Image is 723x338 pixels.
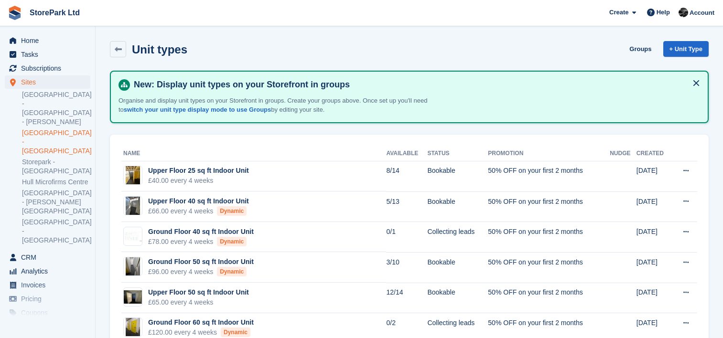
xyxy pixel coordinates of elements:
[217,206,247,216] div: Dynamic
[386,222,427,253] td: 0/1
[386,161,427,191] td: 8/14
[126,166,140,185] img: IMG_6388.jpeg
[22,218,90,245] a: [GEOGRAPHIC_DATA] - [GEOGRAPHIC_DATA]
[217,237,247,246] div: Dynamic
[148,257,254,267] div: Ground Floor 50 sq ft Indoor Unit
[21,264,78,278] span: Analytics
[488,222,610,253] td: 50% OFF on your first 2 months
[427,252,488,283] td: Bookable
[488,252,610,283] td: 50% OFF on your first 2 months
[148,176,249,186] div: £40.00 every 4 weeks
[221,327,250,337] div: Dynamic
[427,283,488,313] td: Bookable
[148,287,249,297] div: Upper Floor 50 sq ft Indoor Unit
[21,292,78,306] span: Pricing
[637,283,671,313] td: [DATE]
[22,158,90,176] a: Storepark - [GEOGRAPHIC_DATA]
[5,278,90,292] a: menu
[126,317,140,337] img: IMG_5076.jpeg
[427,191,488,222] td: Bookable
[386,191,427,222] td: 5/13
[22,178,90,187] a: Hull Microfirms Centre
[217,267,247,276] div: Dynamic
[637,222,671,253] td: [DATE]
[148,237,254,247] div: £78.00 every 4 weeks
[488,161,610,191] td: 50% OFF on your first 2 months
[5,48,90,61] a: menu
[148,267,254,277] div: £96.00 every 4 weeks
[488,283,610,313] td: 50% OFF on your first 2 months
[22,128,90,156] a: [GEOGRAPHIC_DATA] - [GEOGRAPHIC_DATA]
[148,196,249,206] div: Upper Floor 40 sq ft Indoor Unit
[21,251,78,264] span: CRM
[5,251,90,264] a: menu
[8,6,22,20] img: stora-icon-8386f47178a22dfd0bd8f6a31ec36ba5ce8667c1dd55bd0f319d3a0aa187defe.svg
[663,41,709,57] a: + Unit Type
[488,146,610,161] th: Promotion
[626,41,655,57] a: Groups
[679,8,688,17] img: Ryan Mulcahy
[637,252,671,283] td: [DATE]
[609,8,628,17] span: Create
[637,191,671,222] td: [DATE]
[427,146,488,161] th: Status
[126,257,140,276] img: IMG_3204.jpeg
[148,166,249,176] div: Upper Floor 25 sq ft Indoor Unit
[386,252,427,283] td: 3/10
[132,43,187,56] h2: Unit types
[148,317,254,327] div: Ground Floor 60 sq ft Indoor Unit
[386,146,427,161] th: Available
[21,34,78,47] span: Home
[657,8,670,17] span: Help
[148,227,254,237] div: Ground Floor 40 sq ft Indoor Unit
[427,222,488,253] td: Collecting leads
[21,278,78,292] span: Invoices
[130,79,700,90] h4: New: Display unit types on your Storefront in groups
[21,306,78,319] span: Coupons
[21,75,78,89] span: Sites
[610,146,637,161] th: Nudge
[124,106,271,113] a: switch your unit type display mode to use Groups
[21,62,78,75] span: Subscriptions
[119,96,453,115] p: Organise and display unit types on your Storefront in groups. Create your groups above. Once set ...
[5,264,90,278] a: menu
[5,75,90,89] a: menu
[21,48,78,61] span: Tasks
[427,161,488,191] td: Bookable
[488,191,610,222] td: 50% OFF on your first 2 months
[5,292,90,306] a: menu
[148,327,254,338] div: £120.00 every 4 weeks
[148,297,249,307] div: £65.00 every 4 weeks
[121,146,386,161] th: Name
[124,290,142,304] img: image.jpg
[22,189,90,216] a: [GEOGRAPHIC_DATA] - [PERSON_NAME][GEOGRAPHIC_DATA]
[22,90,90,127] a: [GEOGRAPHIC_DATA] - [GEOGRAPHIC_DATA] - [PERSON_NAME]
[26,5,84,21] a: StorePark Ltd
[637,146,671,161] th: Created
[5,62,90,75] a: menu
[690,8,714,18] span: Account
[637,161,671,191] td: [DATE]
[5,306,90,319] a: menu
[148,206,249,216] div: £66.00 every 4 weeks
[386,283,427,313] td: 12/14
[124,231,142,242] img: IMG_5048.jpeg
[5,34,90,47] a: menu
[126,196,140,215] img: IMG_7277.jpeg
